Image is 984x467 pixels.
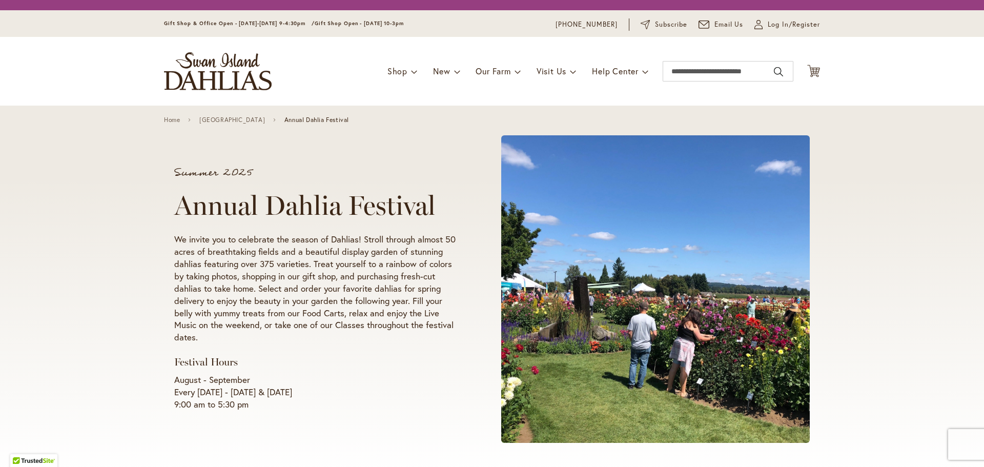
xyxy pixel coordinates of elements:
span: Subscribe [655,19,687,30]
h1: Annual Dahlia Festival [174,190,462,221]
span: Log In/Register [768,19,820,30]
a: Email Us [699,19,744,30]
a: [PHONE_NUMBER] [556,19,618,30]
a: store logo [164,52,272,90]
span: Shop [387,66,407,76]
span: Visit Us [537,66,566,76]
span: Email Us [714,19,744,30]
span: Our Farm [476,66,510,76]
a: [GEOGRAPHIC_DATA] [199,116,265,124]
p: August - September Every [DATE] - [DATE] & [DATE] 9:00 am to 5:30 pm [174,374,462,411]
h3: Festival Hours [174,356,462,369]
a: Subscribe [641,19,687,30]
span: Help Center [592,66,639,76]
p: We invite you to celebrate the season of Dahlias! Stroll through almost 50 acres of breathtaking ... [174,233,462,344]
a: Home [164,116,180,124]
span: Gift Shop Open - [DATE] 10-3pm [315,20,404,27]
span: Gift Shop & Office Open - [DATE]-[DATE] 9-4:30pm / [164,20,315,27]
span: Annual Dahlia Festival [284,116,349,124]
span: New [433,66,450,76]
button: Search [774,64,783,80]
p: Summer 2025 [174,168,462,178]
a: Log In/Register [754,19,820,30]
